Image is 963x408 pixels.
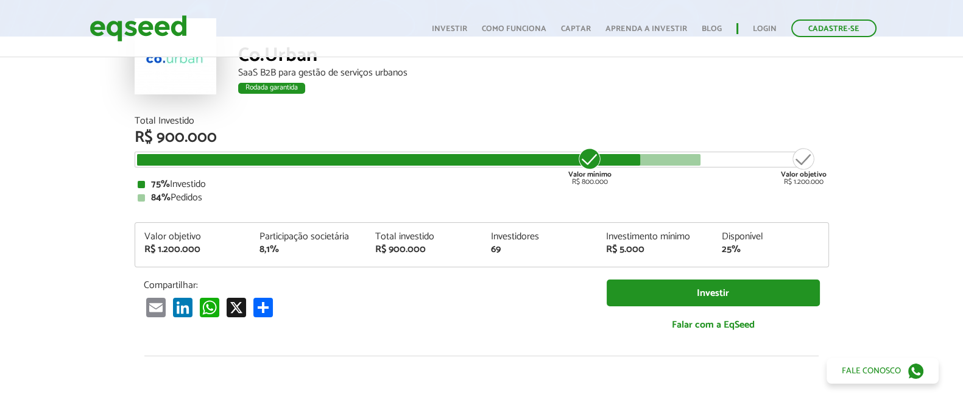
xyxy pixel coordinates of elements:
[568,169,612,180] strong: Valor mínimo
[144,297,168,317] a: Email
[490,245,588,255] div: 69
[171,297,195,317] a: LinkedIn
[144,245,242,255] div: R$ 1.200.000
[144,280,588,291] p: Compartilhar:
[781,147,827,186] div: R$ 1.200.000
[781,169,827,180] strong: Valor objetivo
[138,180,826,189] div: Investido
[490,232,588,242] div: Investidores
[259,232,357,242] div: Participação societária
[151,189,171,206] strong: 84%
[606,245,704,255] div: R$ 5.000
[259,245,357,255] div: 8,1%
[135,130,829,146] div: R$ 900.000
[375,232,473,242] div: Total investido
[722,245,819,255] div: 25%
[197,297,222,317] a: WhatsApp
[238,68,829,78] div: SaaS B2B para gestão de serviços urbanos
[567,147,613,186] div: R$ 800.000
[238,83,305,94] div: Rodada garantida
[702,25,722,33] a: Blog
[605,25,687,33] a: Aprenda a investir
[135,116,829,126] div: Total Investido
[138,193,826,203] div: Pedidos
[224,297,249,317] a: X
[90,12,187,44] img: EqSeed
[561,25,591,33] a: Captar
[375,245,473,255] div: R$ 900.000
[151,176,170,192] strong: 75%
[482,25,546,33] a: Como funciona
[144,232,242,242] div: Valor objetivo
[827,358,939,384] a: Fale conosco
[753,25,777,33] a: Login
[432,25,467,33] a: Investir
[606,232,704,242] div: Investimento mínimo
[607,312,820,337] a: Falar com a EqSeed
[251,297,275,317] a: Compartilhar
[791,19,877,37] a: Cadastre-se
[722,232,819,242] div: Disponível
[607,280,820,307] a: Investir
